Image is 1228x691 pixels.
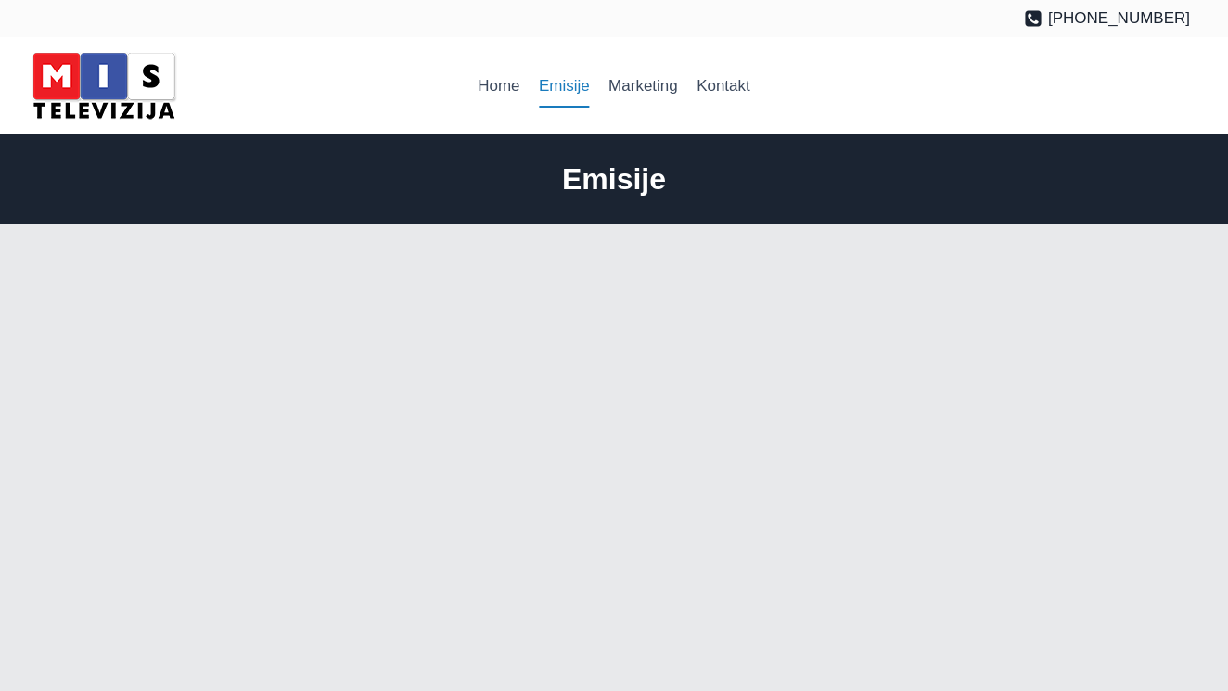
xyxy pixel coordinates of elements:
a: Marketing [599,64,687,109]
img: MIS Television [25,46,183,125]
span: [PHONE_NUMBER] [1048,6,1190,31]
iframe: Serbian Film Festival | Sydney 2024 [825,268,1190,473]
a: [PHONE_NUMBER] [1024,6,1190,31]
iframe: Serbian Film Festival | Sydney 2025 [38,268,403,473]
a: Home [468,64,530,109]
a: Emisije [530,64,599,109]
iframe: Srbi za srbe - za porodicu Đeković [432,268,797,473]
a: Kontakt [687,64,760,109]
h1: Emisije [38,157,1190,201]
nav: Primary [468,64,760,109]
